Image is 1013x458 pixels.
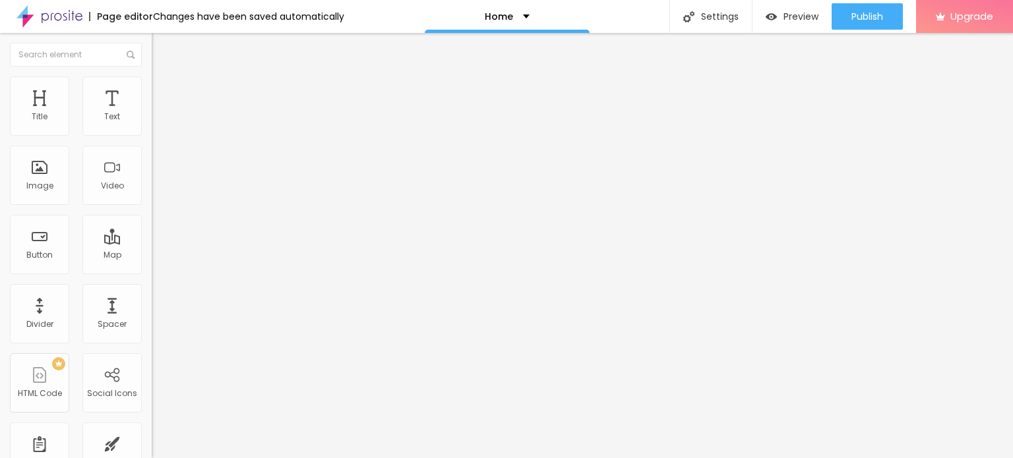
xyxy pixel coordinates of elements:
span: Upgrade [950,11,993,22]
img: Icone [127,51,135,59]
div: Divider [26,320,53,329]
span: Preview [783,11,818,22]
span: Publish [851,11,883,22]
div: Video [101,181,124,190]
div: Map [104,250,121,260]
button: Publish [832,3,903,30]
img: view-1.svg [766,11,777,22]
div: HTML Code [18,389,62,398]
div: Button [26,250,53,260]
div: Page editor [89,12,153,21]
button: Preview [752,3,832,30]
div: Changes have been saved automatically [153,12,344,21]
div: Image [26,181,53,190]
div: Title [32,112,47,121]
img: Icone [683,11,694,22]
p: Home [485,12,513,21]
iframe: Editor [152,33,1013,458]
div: Social Icons [87,389,137,398]
div: Spacer [98,320,127,329]
input: Search element [10,43,142,67]
div: Text [104,112,120,121]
